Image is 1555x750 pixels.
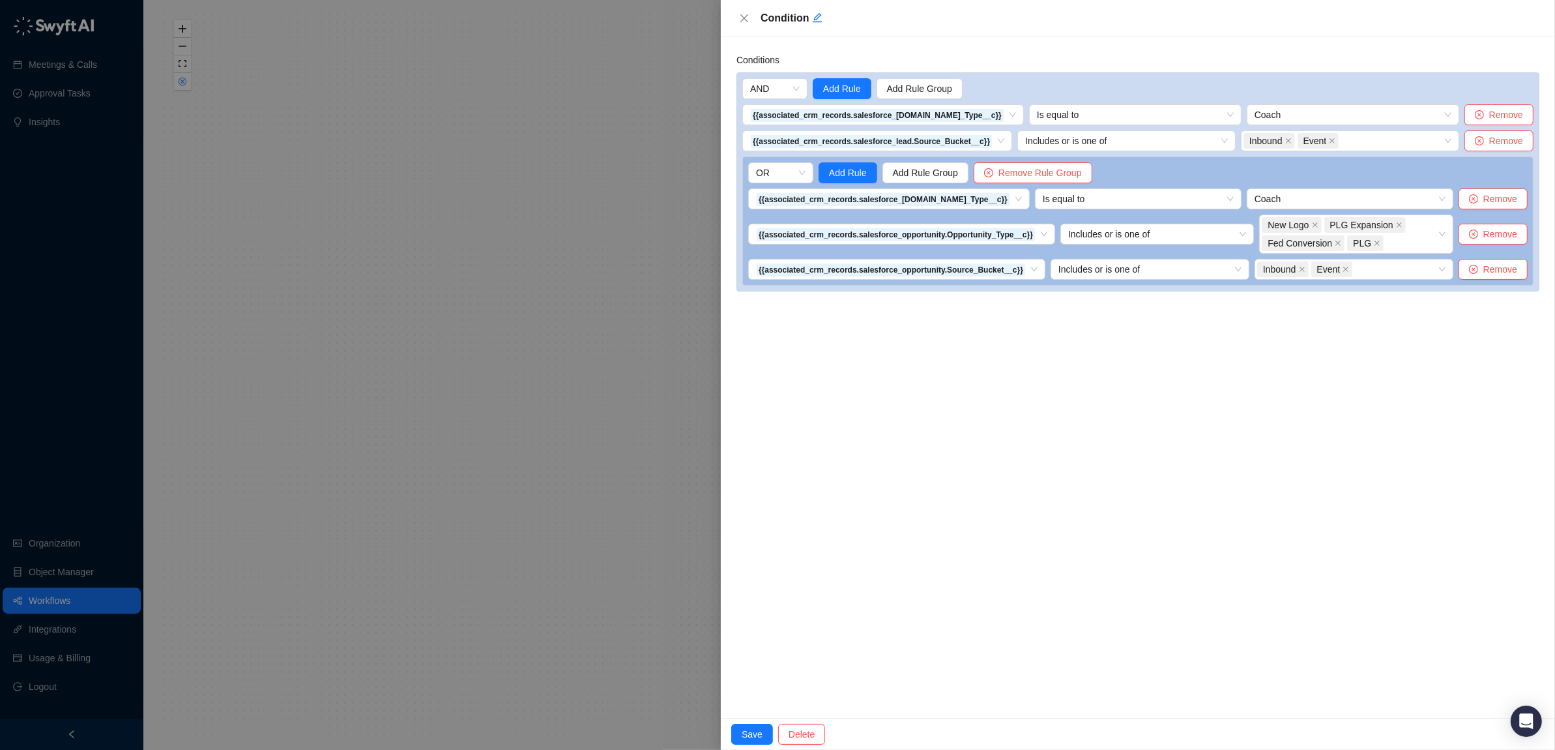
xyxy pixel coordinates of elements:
span: Add Rule [823,82,861,96]
span: PLG Expansion [1330,218,1393,232]
span: PLG [1347,235,1384,251]
span: close-circle [1475,110,1484,119]
span: Remove [1483,192,1517,206]
span: Event [1303,134,1327,148]
span: close [1396,222,1402,228]
span: Event [1311,262,1353,277]
span: PLG [1353,236,1371,250]
span: close [1343,266,1349,273]
button: Add Rule Group [882,162,968,183]
button: Remove [1459,224,1528,245]
span: Includes or is one of [1058,260,1242,279]
span: close [1329,138,1335,144]
span: Remove [1483,262,1517,277]
span: close-circle [1469,194,1478,203]
button: Add Rule [813,78,871,99]
span: close [739,13,749,23]
button: Save [731,724,773,745]
span: Inbound [1249,134,1283,148]
span: Add Rule Group [887,82,952,96]
button: Edit [812,10,822,26]
strong: {{associated_crm_records.salesforce_[DOMAIN_NAME]_Type__c}} [759,195,1008,204]
span: Fed Conversion [1262,235,1344,251]
span: close [1285,138,1292,144]
span: PLG Expansion [1324,217,1406,233]
span: close [1299,266,1305,273]
strong: {{associated_crm_records.salesforce_[DOMAIN_NAME]_Type__c}} [753,111,1002,120]
span: Remove [1483,227,1517,241]
span: Remove [1489,108,1523,122]
button: Add Rule Group [877,78,963,99]
span: Add Rule Group [893,166,958,180]
div: Open Intercom Messenger [1511,706,1542,737]
div: Rule group at path 2 [742,157,1533,286]
button: Remove Rule Group [974,162,1092,183]
span: edit [812,12,822,23]
button: Add Rule [819,162,877,183]
button: Remove [1464,104,1533,125]
span: close [1374,240,1380,247]
span: close [1335,240,1341,247]
span: Is equal to [1043,189,1234,209]
button: Remove [1459,188,1528,209]
span: AND [750,79,800,98]
span: Save [742,727,763,742]
span: close-circle [1475,136,1484,145]
strong: {{associated_crm_records.salesforce_lead.Source_Bucket__c}} [753,137,990,146]
span: Add Rule [829,166,867,180]
span: Coach [1255,189,1446,209]
span: close-circle [1469,230,1478,239]
button: Delete [778,724,825,745]
span: OR [756,163,806,183]
strong: {{associated_crm_records.salesforce_opportunity.Opportunity_Type__c}} [759,230,1033,239]
span: Event [1298,133,1339,149]
span: Remove [1489,134,1523,148]
span: Includes or is one of [1025,131,1228,151]
span: close-circle [984,168,993,177]
span: New Logo [1262,217,1321,233]
button: Close [736,10,752,26]
span: Includes or is one of [1068,224,1246,244]
span: close-circle [1469,265,1478,274]
span: Inbound [1263,262,1296,277]
div: Query builder [736,72,1539,292]
span: Fed Conversion [1268,236,1332,250]
span: New Logo [1268,218,1309,232]
strong: {{associated_crm_records.salesforce_opportunity.Source_Bucket__c}} [759,265,1023,275]
button: Remove [1464,130,1533,151]
span: close [1312,222,1318,228]
span: Delete [789,727,815,742]
span: Inbound [1257,262,1309,277]
button: Remove [1459,259,1528,280]
label: Conditions [736,53,789,67]
span: Coach [1255,105,1451,125]
span: Remove Rule Group [998,166,1082,180]
span: Event [1317,262,1341,277]
h5: Condition [761,10,1536,26]
span: Inbound [1243,133,1295,149]
span: Is equal to [1037,105,1234,125]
